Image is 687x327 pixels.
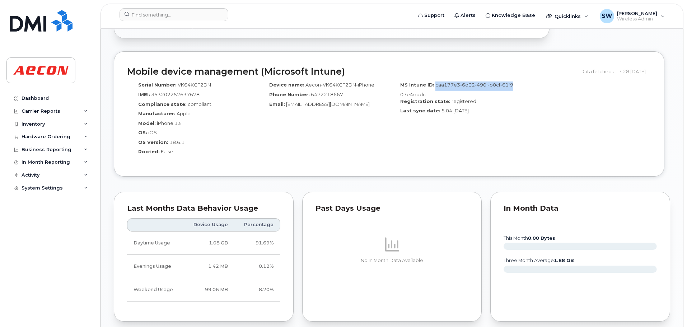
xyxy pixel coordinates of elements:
[138,91,150,98] label: IMEI:
[400,82,513,97] span: caa177e3-6d02-490f-b0cf-61f907e4ebdc
[528,235,555,241] tspan: 0.00 Bytes
[151,92,200,97] span: 353202252637678
[452,98,476,104] span: registered
[138,110,176,117] label: Manufacturer:
[183,255,234,278] td: 1.42 MB
[234,278,280,302] td: 8.20%
[148,130,157,135] span: iOS
[503,258,574,263] text: three month average
[138,139,168,146] label: OS Version:
[183,232,234,255] td: 1.08 GB
[234,218,280,231] th: Percentage
[138,129,147,136] label: OS:
[424,12,444,19] span: Support
[138,81,177,88] label: Serial Number:
[161,149,173,154] span: False
[138,120,156,127] label: Model:
[127,255,280,278] tr: Weekdays from 6:00pm to 8:00am
[554,258,574,263] tspan: 1.88 GB
[177,111,191,116] span: Apple
[595,9,670,23] div: Stefanie Walsh
[269,101,285,108] label: Email:
[183,218,234,231] th: Device Usage
[413,8,449,23] a: Support
[127,278,280,302] tr: Friday from 6:00pm to Monday 8:00am
[541,9,593,23] div: Quicklinks
[169,139,184,145] span: 18.6.1
[580,65,651,78] div: Data fetched at 7:28 [DATE]
[617,10,657,16] span: [PERSON_NAME]
[441,108,469,113] span: 5:04 [DATE]
[127,67,575,77] h2: Mobile device management (Microsoft Intune)
[127,232,183,255] td: Daytime Usage
[269,91,310,98] label: Phone Number:
[602,12,612,20] span: SW
[138,101,187,108] label: Compliance state:
[316,257,469,264] p: No In Month Data Available
[449,8,481,23] a: Alerts
[188,101,211,107] span: compliant
[316,205,469,212] div: Past Days Usage
[138,148,160,155] label: Rooted:
[555,13,581,19] span: Quicklinks
[286,101,370,107] span: [EMAIL_ADDRESS][DOMAIN_NAME]
[127,205,280,212] div: Last Months Data Behavior Usage
[504,205,657,212] div: In Month Data
[311,92,343,97] span: 6472218667
[481,8,540,23] a: Knowledge Base
[461,12,476,19] span: Alerts
[157,120,181,126] span: iPhone 13
[400,81,434,88] label: MS Intune ID:
[178,82,211,88] span: VK64KCF2DN
[400,107,440,114] label: Last sync date:
[127,255,183,278] td: Evenings Usage
[183,278,234,302] td: 99.06 MB
[617,16,657,22] span: Wireless Admin
[503,235,555,241] text: this month
[234,232,280,255] td: 91.69%
[269,81,304,88] label: Device name:
[400,98,450,105] label: Registration state:
[305,82,374,88] span: Aecon-VK64KCF2DN-iPhone
[492,12,535,19] span: Knowledge Base
[120,8,228,21] input: Find something...
[234,255,280,278] td: 0.12%
[127,278,183,302] td: Weekend Usage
